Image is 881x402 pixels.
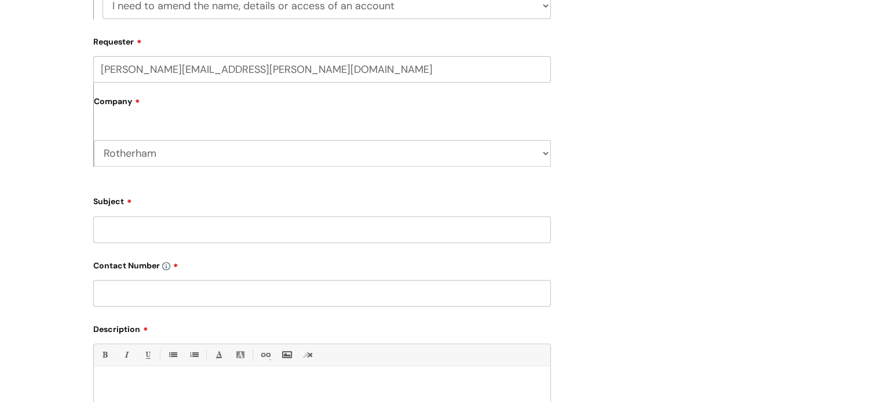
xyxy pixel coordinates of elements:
a: Back Color [233,348,247,362]
a: • Unordered List (Ctrl-Shift-7) [165,348,180,362]
a: Insert Image... [279,348,294,362]
a: Link [258,348,272,362]
a: Italic (Ctrl-I) [119,348,133,362]
a: Bold (Ctrl-B) [97,348,112,362]
a: Remove formatting (Ctrl-\) [301,348,315,362]
input: Email [93,56,551,83]
label: Subject [93,193,551,206]
a: Font Color [211,348,226,362]
a: Underline(Ctrl-U) [140,348,155,362]
label: Company [94,93,551,119]
a: 1. Ordered List (Ctrl-Shift-8) [187,348,201,362]
label: Requester [93,33,551,47]
label: Description [93,320,551,334]
label: Contact Number [93,257,551,271]
img: info-icon.svg [162,262,170,270]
